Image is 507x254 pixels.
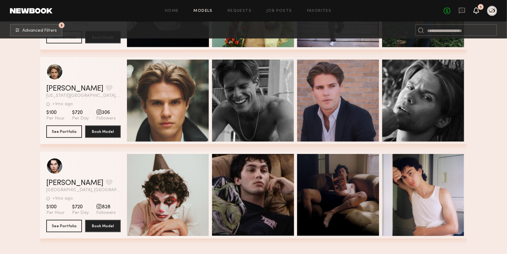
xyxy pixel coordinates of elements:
span: Per Day [72,210,89,216]
span: $100 [46,110,65,116]
span: $100 [46,204,65,210]
span: $720 [72,204,89,210]
a: [PERSON_NAME] [46,179,103,187]
button: See Portfolio [46,220,82,232]
a: Models [194,9,213,13]
span: [GEOGRAPHIC_DATA], [GEOGRAPHIC_DATA] [46,188,121,193]
span: Per Hour [46,210,65,216]
span: Advanced Filters [22,29,57,33]
span: 828 [96,204,116,210]
span: 306 [96,110,116,116]
span: Per Hour [46,116,65,121]
span: 3 [61,24,63,27]
span: Per Day [72,116,89,121]
button: 3Advanced Filters [10,24,62,36]
span: $720 [72,110,89,116]
a: Home [165,9,179,13]
span: Followers [96,210,116,216]
button: See Portfolio [46,125,82,138]
a: Requests [228,9,251,13]
span: [US_STATE][GEOGRAPHIC_DATA], [GEOGRAPHIC_DATA] [46,94,121,98]
div: +1mo ago [52,197,73,201]
button: Book Model [85,125,121,138]
a: Job Posts [266,9,292,13]
span: Followers [96,116,116,121]
div: +1mo ago [52,102,73,107]
div: 1 [480,6,482,9]
button: Book Model [85,220,121,232]
a: Favorites [307,9,332,13]
a: [PERSON_NAME] [46,85,103,93]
